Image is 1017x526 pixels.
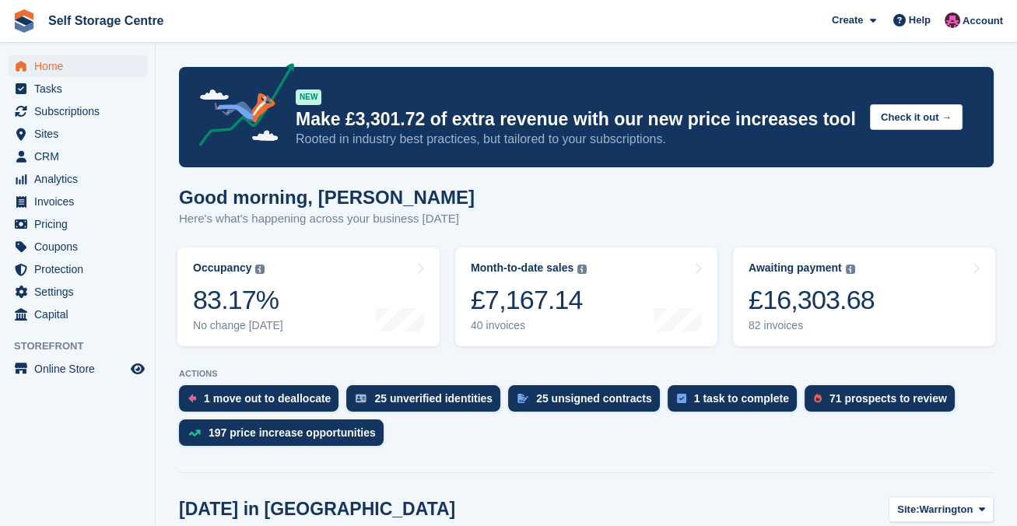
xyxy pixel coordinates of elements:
a: 25 unverified identities [346,385,508,419]
span: Online Store [34,358,128,380]
div: 25 unsigned contracts [536,392,652,405]
img: Ben Scott [945,12,960,28]
h2: [DATE] in [GEOGRAPHIC_DATA] [179,499,455,520]
span: Storefront [14,338,155,354]
div: Month-to-date sales [471,261,573,275]
a: 71 prospects to review [805,385,963,419]
a: Awaiting payment £16,303.68 82 invoices [733,247,995,346]
a: Self Storage Centre [42,8,170,33]
div: 40 invoices [471,319,587,332]
a: menu [8,168,147,190]
span: Home [34,55,128,77]
a: Preview store [128,359,147,378]
span: Protection [34,258,128,280]
p: Rooted in industry best practices, but tailored to your subscriptions. [296,131,857,148]
span: Help [909,12,931,28]
button: Check it out → [870,104,963,130]
a: 25 unsigned contracts [508,385,668,419]
a: menu [8,123,147,145]
a: menu [8,78,147,100]
div: 71 prospects to review [829,392,947,405]
span: Sites [34,123,128,145]
a: Month-to-date sales £7,167.14 40 invoices [455,247,717,346]
a: 197 price increase opportunities [179,419,391,454]
span: Subscriptions [34,100,128,122]
a: menu [8,55,147,77]
span: Create [832,12,863,28]
span: Pricing [34,213,128,235]
a: menu [8,213,147,235]
span: Analytics [34,168,128,190]
span: Settings [34,281,128,303]
img: price-adjustments-announcement-icon-8257ccfd72463d97f412b2fc003d46551f7dbcb40ab6d574587a9cd5c0d94... [186,63,295,152]
div: No change [DATE] [193,319,283,332]
div: 197 price increase opportunities [209,426,376,439]
span: Coupons [34,236,128,258]
a: 1 move out to deallocate [179,385,346,419]
img: icon-info-grey-7440780725fd019a000dd9b08b2336e03edf1995a4989e88bcd33f0948082b44.svg [846,265,855,274]
div: £16,303.68 [749,284,875,316]
button: Site: Warrington [889,496,994,522]
div: 1 task to complete [694,392,789,405]
div: 83.17% [193,284,283,316]
a: 1 task to complete [668,385,805,419]
img: move_outs_to_deallocate_icon-f764333ba52eb49d3ac5e1228854f67142a1ed5810a6f6cc68b1a99e826820c5.svg [188,394,196,403]
a: menu [8,146,147,167]
a: menu [8,100,147,122]
a: menu [8,281,147,303]
div: 1 move out to deallocate [204,392,331,405]
img: prospect-51fa495bee0391a8d652442698ab0144808aea92771e9ea1ae160a38d050c398.svg [814,394,822,403]
div: Awaiting payment [749,261,842,275]
div: Occupancy [193,261,251,275]
a: menu [8,258,147,280]
span: Capital [34,303,128,325]
span: CRM [34,146,128,167]
div: 82 invoices [749,319,875,332]
a: Occupancy 83.17% No change [DATE] [177,247,440,346]
a: menu [8,191,147,212]
img: icon-info-grey-7440780725fd019a000dd9b08b2336e03edf1995a4989e88bcd33f0948082b44.svg [577,265,587,274]
div: 25 unverified identities [374,392,493,405]
span: Invoices [34,191,128,212]
img: stora-icon-8386f47178a22dfd0bd8f6a31ec36ba5ce8667c1dd55bd0f319d3a0aa187defe.svg [12,9,36,33]
p: ACTIONS [179,369,994,379]
div: NEW [296,89,321,105]
img: contract_signature_icon-13c848040528278c33f63329250d36e43548de30e8caae1d1a13099fd9432cc5.svg [517,394,528,403]
p: Here's what's happening across your business [DATE] [179,210,475,228]
div: £7,167.14 [471,284,587,316]
span: Account [963,13,1003,29]
a: menu [8,358,147,380]
p: Make £3,301.72 of extra revenue with our new price increases tool [296,108,857,131]
img: task-75834270c22a3079a89374b754ae025e5fb1db73e45f91037f5363f120a921f8.svg [677,394,686,403]
img: icon-info-grey-7440780725fd019a000dd9b08b2336e03edf1995a4989e88bcd33f0948082b44.svg [255,265,265,274]
span: Tasks [34,78,128,100]
a: menu [8,303,147,325]
span: Warrington [919,502,973,517]
img: verify_identity-adf6edd0f0f0b5bbfe63781bf79b02c33cf7c696d77639b501bdc392416b5a36.svg [356,394,366,403]
h1: Good morning, [PERSON_NAME] [179,187,475,208]
span: Site: [897,502,919,517]
img: price_increase_opportunities-93ffe204e8149a01c8c9dc8f82e8f89637d9d84a8eef4429ea346261dce0b2c0.svg [188,430,201,437]
a: menu [8,236,147,258]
